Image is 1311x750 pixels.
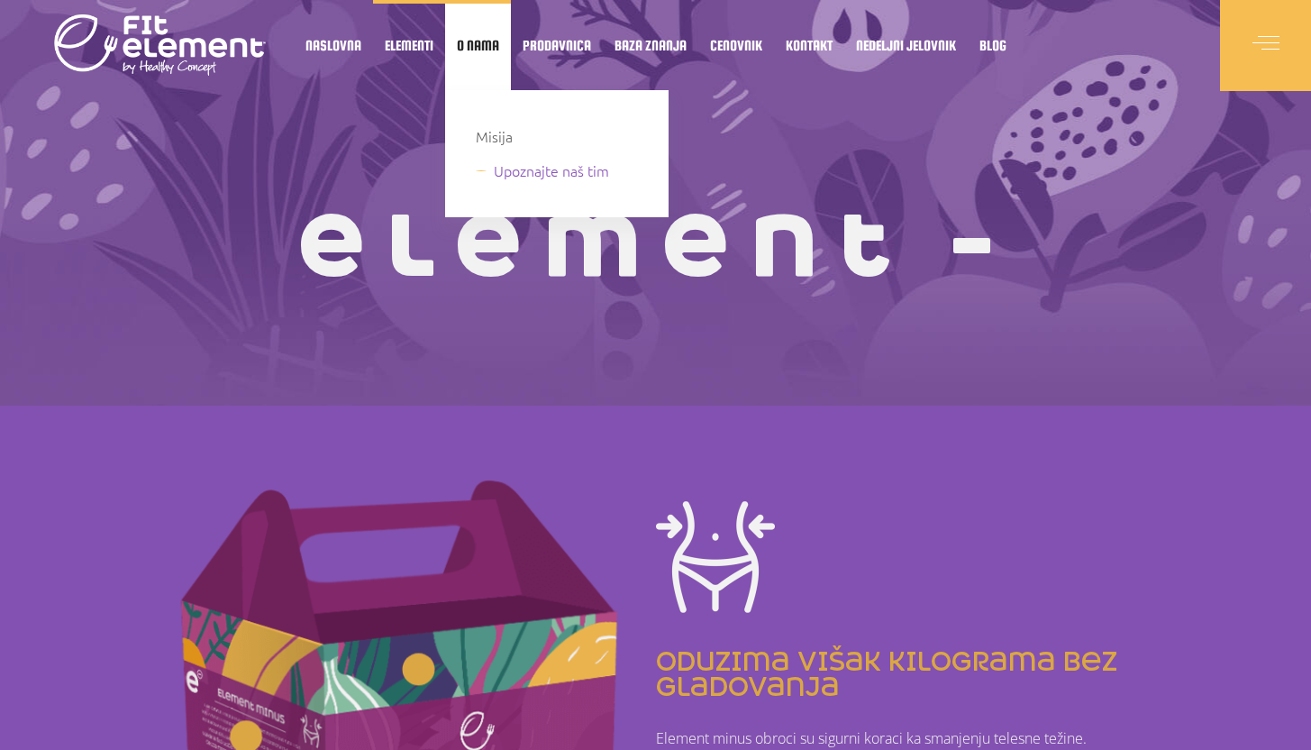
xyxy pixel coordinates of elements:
span: Kontakt [786,41,833,50]
a: Misija [476,124,643,149]
span: Misija [476,124,513,149]
span: Nedeljni jelovnik [856,41,956,50]
span: Elementi [385,41,433,50]
img: logo light [54,9,266,81]
span: Prodavnica [523,41,591,50]
a: Upoznajte naš tim [476,159,643,183]
span: Cenovnik [710,41,762,50]
span: Blog [979,41,1006,50]
span: Baza znanja [615,41,687,50]
span: Upoznajte naš tim [494,159,609,183]
span: O nama [457,41,499,50]
span: Naslovna [305,41,361,50]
